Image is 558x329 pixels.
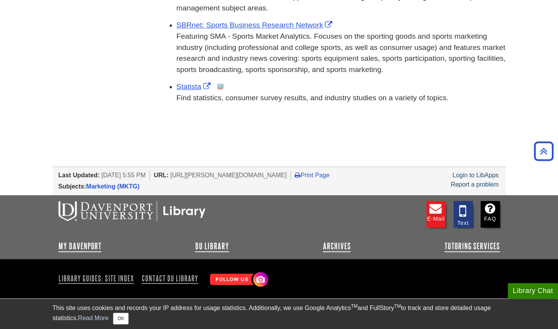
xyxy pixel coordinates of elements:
sup: TM [351,303,357,309]
a: Login to LibApps [452,172,498,178]
a: FAQ [481,201,500,228]
a: Text [453,201,473,228]
p: Find statistics, consumer survey results, and industry studies on a variety of topics. [177,93,506,104]
a: Read More [78,315,108,321]
div: This site uses cookies and records your IP address for usage statistics. Additionally, we use Goo... [53,303,506,324]
a: Back to Top [531,146,556,156]
a: My Davenport [58,242,101,251]
span: Last Updated: [58,172,100,178]
a: Tutoring Services [445,242,500,251]
span: URL: [154,172,168,178]
a: Archives [323,242,351,251]
button: Close [113,313,128,324]
button: Library Chat [508,283,558,299]
span: [DATE] 5:55 PM [101,172,146,178]
img: DU Libraries [58,201,206,221]
span: Subjects: [58,183,86,190]
a: Print Page [295,172,330,178]
a: Library Guides: Site Index [58,272,137,285]
i: Print Page [295,172,300,178]
a: Report a problem [451,181,499,188]
a: Contact DU Library [139,272,201,285]
sup: TM [394,303,401,309]
span: [URL][PERSON_NAME][DOMAIN_NAME] [170,172,287,178]
a: Marketing (MKTG) [86,183,140,190]
a: Link opens in new window [177,82,213,91]
a: DU Library [195,242,229,251]
p: Featuring SMA - Sports Market Analytics. Focuses on the sporting goods and sports marketing indus... [177,31,506,75]
a: Link opens in new window [177,21,335,29]
img: Statistics [217,84,223,90]
a: E-mail [426,201,446,228]
img: Follow Us! Instagram [206,269,270,291]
